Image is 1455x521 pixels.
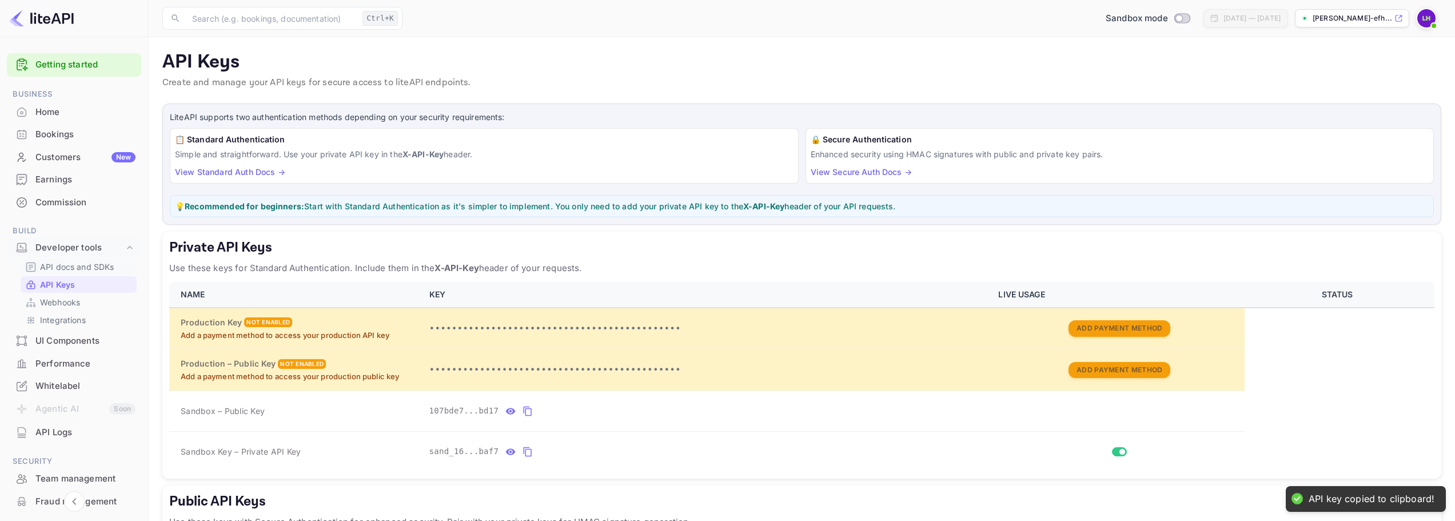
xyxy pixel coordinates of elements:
p: 💡 Start with Standard Authentication as it's simpler to implement. You only need to add your priv... [175,200,1429,212]
a: Home [7,101,141,122]
th: KEY [422,282,992,308]
p: Integrations [40,314,86,326]
h5: Private API Keys [169,238,1434,257]
p: [PERSON_NAME]-efh... [1313,13,1392,23]
div: Earnings [7,169,141,191]
h6: 📋 Standard Authentication [175,133,794,146]
p: Create and manage your API keys for secure access to liteAPI endpoints. [162,76,1441,90]
a: Getting started [35,58,135,71]
div: Whitelabel [7,375,141,397]
a: Add Payment Method [1069,323,1170,333]
div: API Logs [35,426,135,439]
span: Business [7,88,141,101]
div: Fraud management [7,491,141,513]
div: API Logs [7,421,141,444]
a: Integrations [25,314,132,326]
p: Enhanced security using HMAC signatures with public and private key pairs. [811,148,1429,160]
div: Webhooks [21,294,137,311]
div: Team management [35,472,135,486]
div: CustomersNew [7,146,141,169]
input: Search (e.g. bookings, documentation) [185,7,358,30]
a: Webhooks [25,296,132,308]
table: private api keys table [169,282,1434,472]
div: Team management [7,468,141,490]
div: Bookings [35,128,135,141]
div: UI Components [35,335,135,348]
span: Sandbox Key – Private API Key [181,447,301,456]
div: Integrations [21,312,137,328]
h6: Production – Public Key [181,357,276,370]
a: UI Components [7,330,141,351]
div: Switch to Production mode [1101,12,1194,25]
div: Bookings [7,124,141,146]
p: Webhooks [40,296,80,308]
th: STATUS [1245,282,1434,308]
div: Not enabled [278,359,326,369]
button: Add Payment Method [1069,362,1170,379]
a: Team management [7,468,141,489]
div: Whitelabel [35,380,135,393]
div: API key copied to clipboard! [1309,493,1434,505]
p: Add a payment method to access your production API key [181,330,416,341]
button: Add Payment Method [1069,320,1170,337]
div: Getting started [7,53,141,77]
span: Sandbox mode [1106,12,1168,25]
span: Sandbox – Public Key [181,405,265,417]
img: Lucas Hengstenberg [1417,9,1436,27]
div: Ctrl+K [362,11,398,26]
div: UI Components [7,330,141,352]
span: sand_16...baf7 [429,446,499,458]
h6: Production Key [181,316,242,329]
a: View Secure Auth Docs → [811,167,912,177]
a: Performance [7,353,141,374]
p: ••••••••••••••••••••••••••••••••••••••••••••• [429,363,985,377]
p: ••••••••••••••••••••••••••••••••••••••••••••• [429,322,985,336]
p: Add a payment method to access your production public key [181,371,416,383]
span: Security [7,455,141,468]
div: Home [7,101,141,124]
a: API Keys [25,279,132,291]
a: Commission [7,192,141,213]
strong: X-API-Key [402,149,444,159]
button: Collapse navigation [64,491,85,512]
p: API Keys [40,279,75,291]
a: Earnings [7,169,141,190]
div: Not enabled [244,317,292,327]
div: Performance [35,357,135,371]
p: API docs and SDKs [40,261,114,273]
strong: X-API-Key [743,201,784,211]
div: [DATE] — [DATE] [1223,13,1281,23]
strong: Recommended for beginners: [185,201,304,211]
div: Developer tools [7,238,141,258]
h5: Public API Keys [169,492,1434,511]
a: CustomersNew [7,146,141,168]
div: Home [35,106,135,119]
strong: X-API-Key [434,263,479,273]
th: NAME [169,282,422,308]
a: Fraud management [7,491,141,512]
span: Build [7,225,141,237]
a: Add Payment Method [1069,364,1170,374]
a: API docs and SDKs [25,261,132,273]
div: Performance [7,353,141,375]
div: API docs and SDKs [21,258,137,275]
p: Use these keys for Standard Authentication. Include them in the header of your requests. [169,261,1434,275]
a: API Logs [7,421,141,443]
p: Simple and straightforward. Use your private API key in the header. [175,148,794,160]
div: New [111,152,135,162]
div: Earnings [35,173,135,186]
div: Commission [35,196,135,209]
div: Commission [7,192,141,214]
div: API Keys [21,276,137,293]
a: Whitelabel [7,375,141,396]
div: Fraud management [35,495,135,508]
p: LiteAPI supports two authentication methods depending on your security requirements: [170,111,1434,124]
div: Developer tools [35,241,124,254]
img: LiteAPI logo [9,9,74,27]
h6: 🔒 Secure Authentication [811,133,1429,146]
span: 107bde7...bd17 [429,405,499,417]
div: Customers [35,151,135,164]
a: Bookings [7,124,141,145]
th: LIVE USAGE [991,282,1245,308]
p: API Keys [162,51,1441,74]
